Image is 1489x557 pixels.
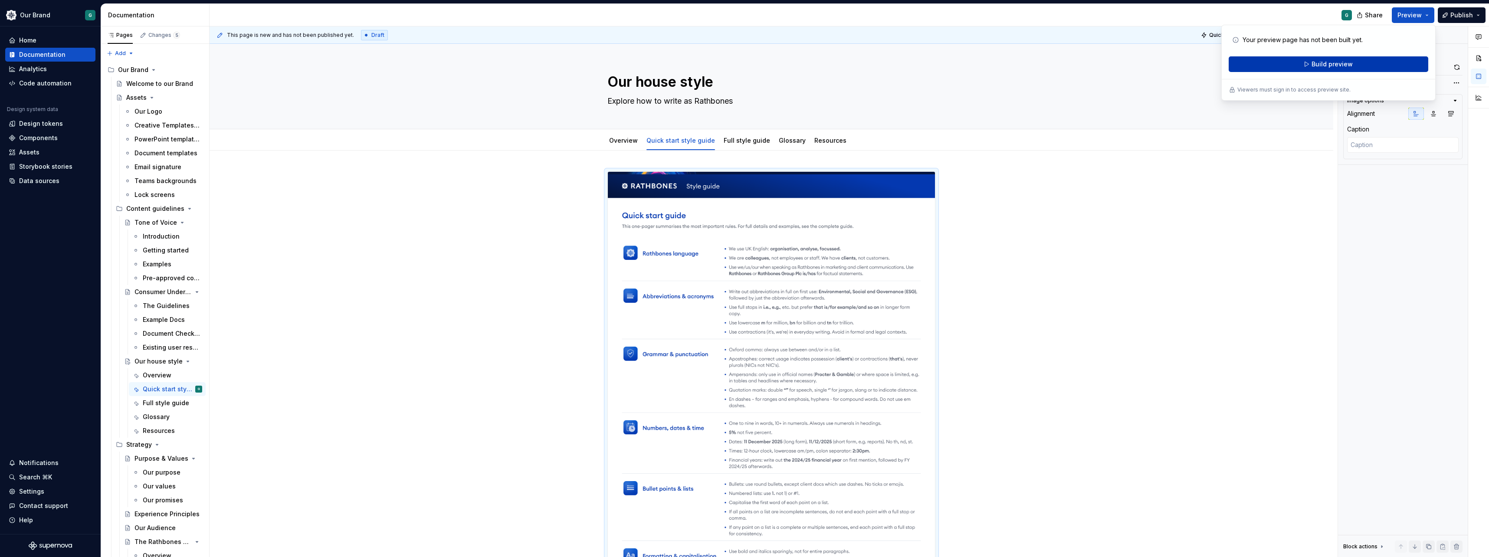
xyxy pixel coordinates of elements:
div: Email signature [134,163,181,171]
p: Your preview page has not been built yet. [1243,36,1363,44]
a: Tone of Voice [121,216,206,229]
div: Our Brand [20,11,50,20]
div: Assets [126,93,147,102]
a: Our values [129,479,206,493]
div: Components [19,134,58,142]
div: Document Checklist [143,329,200,338]
div: Teams backgrounds [134,177,197,185]
button: Publish [1438,7,1486,23]
div: G [198,385,200,393]
div: Resources [811,131,850,149]
a: Code automation [5,76,95,90]
div: Our Audience [134,524,176,532]
div: Our promises [143,496,183,505]
div: G [89,12,92,19]
span: 5 [173,32,180,39]
button: Build preview [1229,56,1428,72]
div: Content guidelines [112,202,206,216]
a: Documentation [5,48,95,62]
span: Quick preview [1209,32,1246,39]
a: Lock screens [121,188,206,202]
div: Pages [108,32,133,39]
div: Tone of Voice [134,218,177,227]
div: Contact support [19,501,68,510]
span: Add [115,50,126,57]
div: Consumer Understanding [134,288,192,296]
a: Supernova Logo [29,541,72,550]
a: Glossary [129,410,206,424]
a: The Guidelines [129,299,206,313]
div: Image options [1347,97,1384,104]
p: Viewers must sign in to access preview site. [1237,86,1351,93]
a: Quick start style guideG [129,382,206,396]
div: Example Docs [143,315,185,324]
a: Experience Principles [121,507,206,521]
div: Caption [1347,125,1369,134]
a: Overview [609,137,638,144]
div: Notifications [19,459,59,467]
div: Analytics [19,65,47,73]
a: Overview [129,368,206,382]
div: Our Logo [134,107,162,116]
a: Our Audience [121,521,206,535]
a: Assets [112,91,206,105]
div: Glossary [143,413,170,421]
div: G [1345,12,1348,19]
div: Pre-approved copy [143,274,200,282]
a: Components [5,131,95,145]
div: Overview [606,131,641,149]
div: Glossary [775,131,809,149]
a: Consumer Understanding [121,285,206,299]
div: PowerPoint templates [134,135,200,144]
div: Full style guide [143,399,189,407]
a: Our Logo [121,105,206,118]
a: Example Docs [129,313,206,327]
div: Our Brand [118,66,148,74]
div: Block actions [1343,541,1385,553]
div: Welcome to our Brand [126,79,193,88]
a: Resources [814,137,846,144]
img: 344848e3-ec3d-4aa0-b708-b8ed6430a7e0.png [6,10,16,20]
div: Lock screens [134,190,175,199]
div: Our house style [134,357,183,366]
a: Getting started [129,243,206,257]
div: Purpose & Values [134,454,188,463]
div: Help [19,516,33,524]
div: Creative Templates look and feel [134,121,200,130]
div: Getting started [143,246,189,255]
div: Changes [148,32,180,39]
div: Full style guide [720,131,774,149]
div: Alignment [1347,109,1375,118]
textarea: Explore how to write as Rathbones [606,94,934,108]
span: Preview [1397,11,1422,20]
button: Add [104,47,137,59]
button: Image options [1347,97,1459,104]
div: Design tokens [19,119,63,128]
a: Full style guide [129,396,206,410]
div: Search ⌘K [19,473,52,482]
button: Our BrandG [2,6,99,24]
div: Documentation [19,50,66,59]
a: Our house style [121,354,206,368]
a: Email signature [121,160,206,174]
button: Notifications [5,456,95,470]
button: Share [1352,7,1388,23]
a: Our purpose [129,465,206,479]
a: Analytics [5,62,95,76]
button: Search ⌘K [5,470,95,484]
a: Resources [129,424,206,438]
a: Creative Templates look and feel [121,118,206,132]
div: Quick start style guide [643,131,718,149]
div: Strategy [126,440,152,449]
a: Design tokens [5,117,95,131]
div: Storybook stories [19,162,72,171]
a: Assets [5,145,95,159]
a: Examples [129,257,206,271]
a: PowerPoint templates [121,132,206,146]
div: Existing user research [143,343,200,352]
button: Quick preview [1198,29,1250,41]
div: Block actions [1343,543,1377,550]
a: Quick start style guide [646,137,715,144]
button: Help [5,513,95,527]
div: Quick start style guide [143,385,194,393]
